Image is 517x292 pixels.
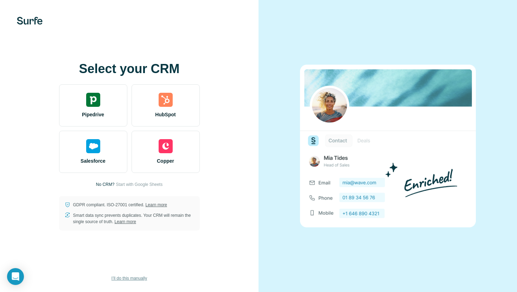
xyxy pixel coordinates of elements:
[82,111,104,118] span: Pipedrive
[73,202,167,208] p: GDPR compliant. ISO-27001 certified.
[111,275,147,281] span: I’ll do this manually
[73,212,194,225] p: Smart data sync prevents duplicates. Your CRM will remain the single source of truth.
[81,157,106,164] span: Salesforce
[300,65,476,227] img: none image
[159,93,173,107] img: hubspot's logo
[7,268,24,285] div: Open Intercom Messenger
[17,17,43,25] img: Surfe's logo
[157,157,174,164] span: Copper
[146,202,167,207] a: Learn more
[107,273,152,284] button: I’ll do this manually
[86,139,100,153] img: salesforce's logo
[59,62,200,76] h1: Select your CRM
[86,93,100,107] img: pipedrive's logo
[115,219,136,224] a: Learn more
[155,111,175,118] span: HubSpot
[159,139,173,153] img: copper's logo
[116,181,162,188] button: Start with Google Sheets
[96,181,115,188] p: No CRM?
